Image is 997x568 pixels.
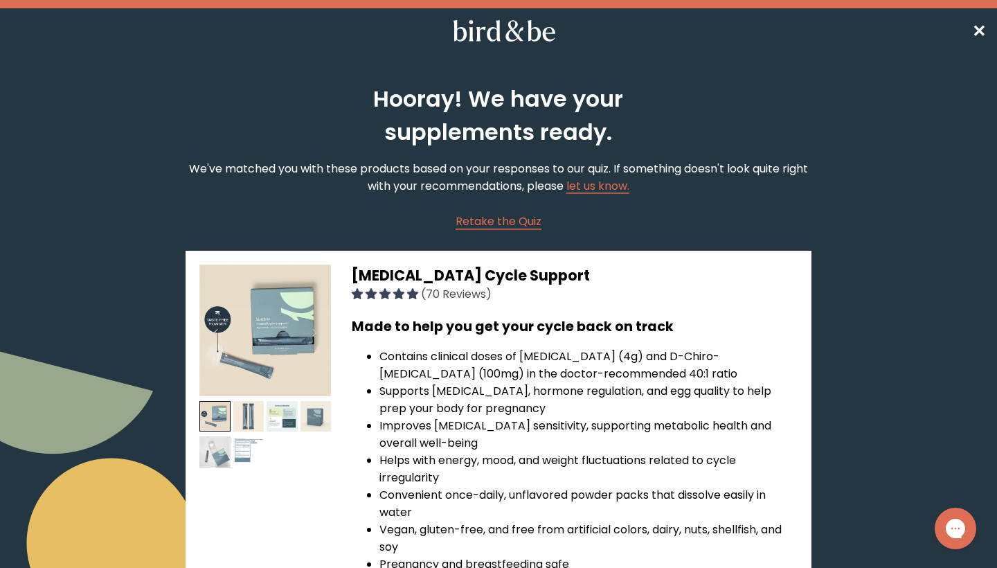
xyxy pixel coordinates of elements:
img: thumbnail image [300,401,332,432]
h3: Made to help you get your cycle back on track [352,317,798,337]
li: Helps with energy, mood, and weight fluctuations related to cycle irregularity [379,452,798,486]
span: [MEDICAL_DATA] Cycle Support [352,265,590,285]
h2: Hooray! We have your supplements ready. [311,82,686,149]
p: We've matched you with these products based on your responses to our quiz. If something doesn't l... [186,160,811,195]
img: thumbnail image [199,436,231,468]
span: ✕ [972,19,986,42]
a: ✕ [972,19,986,43]
li: Contains clinical doses of [MEDICAL_DATA] (4g) and D-Chiro-[MEDICAL_DATA] (100mg) in the doctor-r... [379,348,798,382]
img: thumbnail image [233,436,264,468]
li: Supports [MEDICAL_DATA], hormone regulation, and egg quality to help prep your body for pregnancy [379,382,798,417]
img: thumbnail image [199,401,231,432]
a: Retake the Quiz [456,213,541,230]
span: (70 Reviews) [421,286,492,302]
span: 4.91 stars [352,286,421,302]
li: Vegan, gluten-free, and free from artificial colors, dairy, nuts, shellfish, and soy [379,521,798,556]
iframe: Gorgias live chat messenger [928,503,983,554]
li: Improves [MEDICAL_DATA] sensitivity, supporting metabolic health and overall well-being [379,417,798,452]
li: Convenient once-daily, unflavored powder packs that dissolve easily in water [379,486,798,521]
img: thumbnail image [233,401,264,432]
img: thumbnail image [267,401,298,432]
img: thumbnail image [199,265,331,396]
a: let us know. [566,178,629,194]
span: Retake the Quiz [456,213,541,229]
